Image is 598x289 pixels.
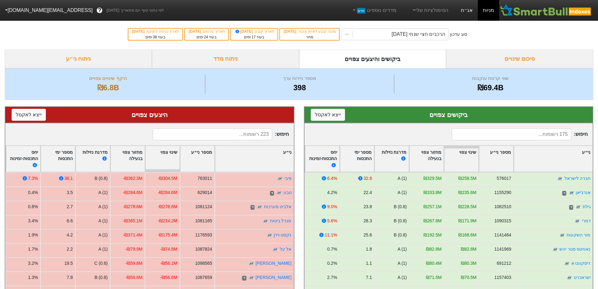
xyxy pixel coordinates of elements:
img: tase link [248,261,255,267]
div: 1141464 [494,232,511,238]
span: חיפוש : [153,128,288,140]
img: tase link [564,261,570,267]
div: יחס התכסות-זמינות [307,149,337,169]
div: ₪80.4M [426,260,442,267]
img: tase link [552,247,558,253]
div: Toggle SortBy [76,146,110,172]
div: 1098565 [195,260,212,267]
span: מחר [306,35,313,39]
div: 11.1% [325,232,337,238]
img: tase link [557,176,563,182]
img: tase link [262,218,269,225]
div: תאריך קובע : [234,29,274,34]
a: מור השקעות [566,232,590,237]
div: 32.8 [363,175,372,182]
div: 7.3% [28,175,38,182]
span: 38 [153,35,157,39]
div: B (0.8) [394,232,407,238]
div: Toggle SortBy [180,146,214,172]
div: 1082510 [494,203,511,210]
div: בעוד ימים [234,34,274,40]
div: ניתוח מדד [152,50,299,68]
img: tase link [276,190,282,196]
img: tase link [568,190,574,196]
div: 2.2 [67,246,73,253]
div: ₪257.1M [423,203,441,210]
button: ייצא לאקסל [12,109,46,121]
div: 1087824 [195,246,212,253]
div: -₪284.6M [158,189,177,196]
div: -₪365.1M [123,218,143,224]
div: 1157403 [494,274,511,281]
div: -₪79.9M [126,246,143,253]
a: ישראכרט [574,275,590,280]
a: מגדל ביטוח [270,218,292,223]
div: -₪304.5M [158,175,177,182]
div: A (1) [397,260,407,267]
span: לפי נתוני סוף יום מתאריך [DATE] [106,7,164,14]
a: דיסקונט א [571,261,590,266]
img: tase link [248,275,255,281]
div: ₪168.6M [458,232,476,238]
div: -₪278.6M [158,203,177,210]
div: ₪333.8M [423,189,441,196]
div: Toggle SortBy [145,146,180,172]
span: [DATE] [189,29,202,34]
div: 576017 [497,175,511,182]
a: הסימולציות שלי [409,4,451,17]
div: 2.7 [67,203,73,210]
span: ד [562,191,566,196]
a: נאוויטס פטר יהש [559,247,590,252]
div: A (1) [99,203,108,210]
img: tase link [267,232,273,239]
div: 0.7% [327,246,337,253]
div: 3.4% [28,218,38,224]
div: הרכבים חצי שנתי [DATE] [392,31,445,38]
div: יחס התכסות-זמינות [8,149,38,169]
div: סוג עדכון [450,31,467,38]
a: [PERSON_NAME] [256,275,291,280]
div: ₪192.5M [423,232,441,238]
div: 1141969 [494,246,511,253]
div: -₪175.4M [158,232,177,238]
a: אלביט מערכות [264,204,292,209]
div: ₪71.5M [426,274,442,281]
div: 36.1 [64,175,73,182]
div: Toggle SortBy [110,146,145,172]
div: A (1) [99,246,108,253]
img: tase link [559,232,565,239]
span: ? [98,6,101,15]
div: 763011 [197,175,212,182]
div: מועד קובע לאחוז ציבור : [283,29,336,34]
div: B (0.8) [394,203,407,210]
a: גילת [582,204,590,209]
img: tase link [575,204,581,210]
div: ₪80.3M [461,260,477,267]
div: ₪258.5M [458,175,476,182]
div: 4.2% [327,189,337,196]
span: חדש [357,8,365,14]
div: 5.6% [327,218,337,224]
div: A (1) [397,274,407,281]
a: דמרי [581,218,590,223]
span: [DATE] [234,29,254,34]
div: 1.3% [28,274,38,281]
div: Toggle SortBy [41,146,75,172]
div: בעוד ימים [132,34,179,40]
div: 1.9% [28,232,38,238]
div: 3.2% [28,260,38,267]
img: tase link [566,275,573,281]
div: 22.4 [363,189,372,196]
div: -₪59.8M [126,260,143,267]
div: מדרגת נזילות [377,149,407,169]
div: Toggle SortBy [215,146,294,172]
div: -₪74.8M [160,246,177,253]
span: 17 [251,35,256,39]
div: B (0.8) [94,175,108,182]
div: 1.8 [366,246,372,253]
div: B (0.8) [94,274,108,281]
div: Toggle SortBy [444,146,478,172]
div: 9.0% [327,203,337,210]
div: -₪214.2M [158,218,177,224]
div: 1087659 [195,274,212,281]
